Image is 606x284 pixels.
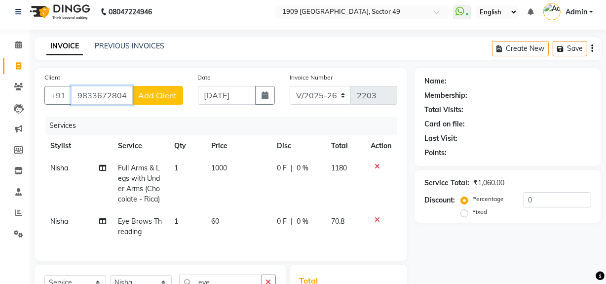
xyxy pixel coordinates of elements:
span: 1 [174,217,178,226]
span: 0 % [297,216,308,227]
span: Nisha [50,163,68,172]
input: Search by Name/Mobile/Email/Code [71,86,133,105]
span: | [291,163,293,173]
button: Save [553,41,587,56]
span: | [291,216,293,227]
button: +91 [44,86,72,105]
div: Name: [424,76,447,86]
img: Admin [543,3,561,20]
label: Date [198,73,211,82]
span: 70.8 [331,217,344,226]
th: Price [206,135,271,157]
span: 0 F [277,216,287,227]
th: Stylist [44,135,112,157]
label: Fixed [472,207,487,216]
label: Percentage [472,195,504,203]
div: Last Visit: [424,133,457,144]
a: INVOICE [46,38,83,55]
div: Discount: [424,195,455,205]
span: Eye Brows Threading [118,217,162,236]
span: 0 F [277,163,287,173]
th: Total [325,135,365,157]
div: Points: [424,148,447,158]
div: Service Total: [424,178,469,188]
span: 60 [212,217,220,226]
label: Invoice Number [290,73,333,82]
th: Service [112,135,168,157]
span: 0 % [297,163,308,173]
span: 1180 [331,163,347,172]
a: PREVIOUS INVOICES [95,41,164,50]
div: Card on file: [424,119,465,129]
div: ₹1,060.00 [473,178,504,188]
div: Services [45,117,405,135]
span: 1000 [212,163,227,172]
span: Admin [566,7,587,17]
span: Nisha [50,217,68,226]
th: Action [365,135,397,157]
div: Membership: [424,90,467,101]
div: Total Visits: [424,105,463,115]
button: Create New [492,41,549,56]
th: Qty [168,135,206,157]
th: Disc [271,135,325,157]
button: Add Client [132,86,183,105]
span: 1 [174,163,178,172]
label: Client [44,73,60,82]
span: Full Arms & Legs with Under Arms (Chocolate - Rica) [118,163,160,203]
span: Add Client [138,90,177,100]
